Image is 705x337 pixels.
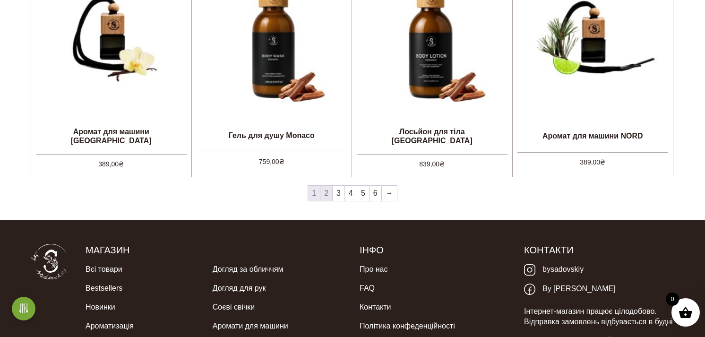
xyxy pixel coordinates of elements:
[320,186,332,201] a: 2
[360,298,391,317] a: Контакти
[86,260,122,279] a: Всі товари
[308,186,320,201] span: 1
[213,317,288,336] a: Аромати для машини
[86,279,122,298] a: Bestsellers
[213,298,255,317] a: Соєві свічки
[600,158,605,166] span: ₴
[192,123,352,147] h2: Гель для душу Monaco
[86,298,115,317] a: Новинки
[119,160,124,168] span: ₴
[352,123,512,149] h2: Лосьйон для тіла [GEOGRAPHIC_DATA]
[279,158,284,165] span: ₴
[382,186,397,201] a: →
[524,260,584,279] a: bysadovskiy
[513,124,673,147] h2: Аромат для машини NORD
[360,279,375,298] a: FAQ
[666,293,679,306] span: 0
[333,186,344,201] a: 3
[213,279,266,298] a: Догляд для рук
[524,279,616,299] a: By [PERSON_NAME]
[370,186,381,201] a: 6
[213,260,284,279] a: Догляд за обличчям
[86,244,345,256] h5: Магазин
[360,317,455,336] a: Політика конфеденційності
[86,317,134,336] a: Ароматизація
[357,186,369,201] a: 5
[360,260,387,279] a: Про нас
[31,123,191,149] h2: Аромат для машини [GEOGRAPHIC_DATA]
[98,160,124,168] bdi: 389,00
[580,158,605,166] bdi: 389,00
[419,160,445,168] bdi: 839,00
[259,158,284,165] bdi: 759,00
[345,186,357,201] a: 4
[524,244,674,256] h5: Контакти
[360,244,510,256] h5: Інфо
[524,306,674,328] p: Інтернет-магазин працює цілодобово. Відправка замовлень відбувається в будні
[439,160,445,168] span: ₴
